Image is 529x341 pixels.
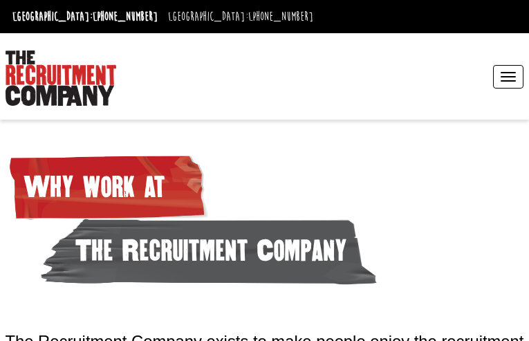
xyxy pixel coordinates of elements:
[9,6,161,28] li: [GEOGRAPHIC_DATA]:
[165,6,317,28] li: [GEOGRAPHIC_DATA]:
[40,212,378,289] span: The Recruitment Company
[6,50,116,106] img: The Recruitment Company
[93,9,158,24] a: [PHONE_NUMBER]
[6,149,208,225] span: Why work at
[248,9,313,24] a: [PHONE_NUMBER]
